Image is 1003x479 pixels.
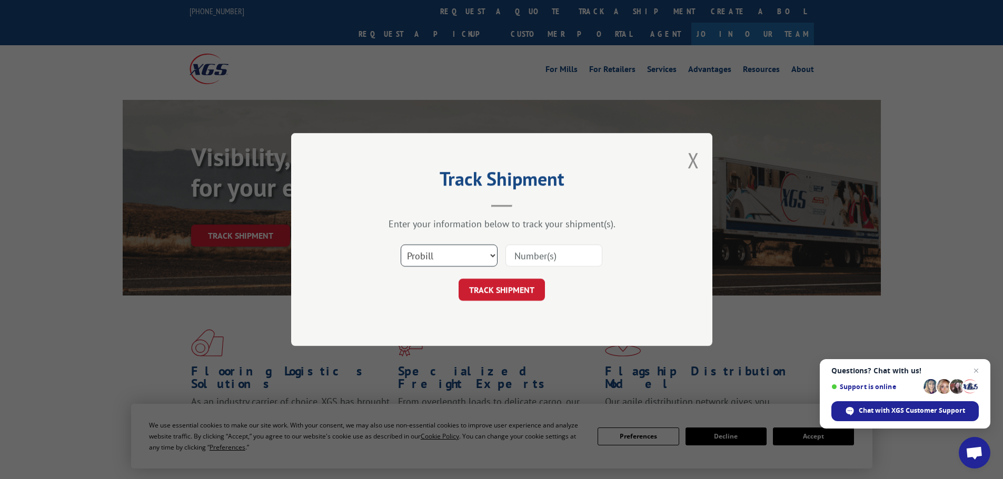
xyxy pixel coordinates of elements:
[831,383,920,391] span: Support is online
[831,401,979,421] div: Chat with XGS Customer Support
[344,171,660,191] h2: Track Shipment
[970,364,982,377] span: Close chat
[459,279,545,301] button: TRACK SHIPMENT
[344,218,660,230] div: Enter your information below to track your shipment(s).
[831,366,979,375] span: Questions? Chat with us!
[688,146,699,174] button: Close modal
[859,406,965,415] span: Chat with XGS Customer Support
[959,437,990,468] div: Open chat
[505,244,602,267] input: Number(s)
